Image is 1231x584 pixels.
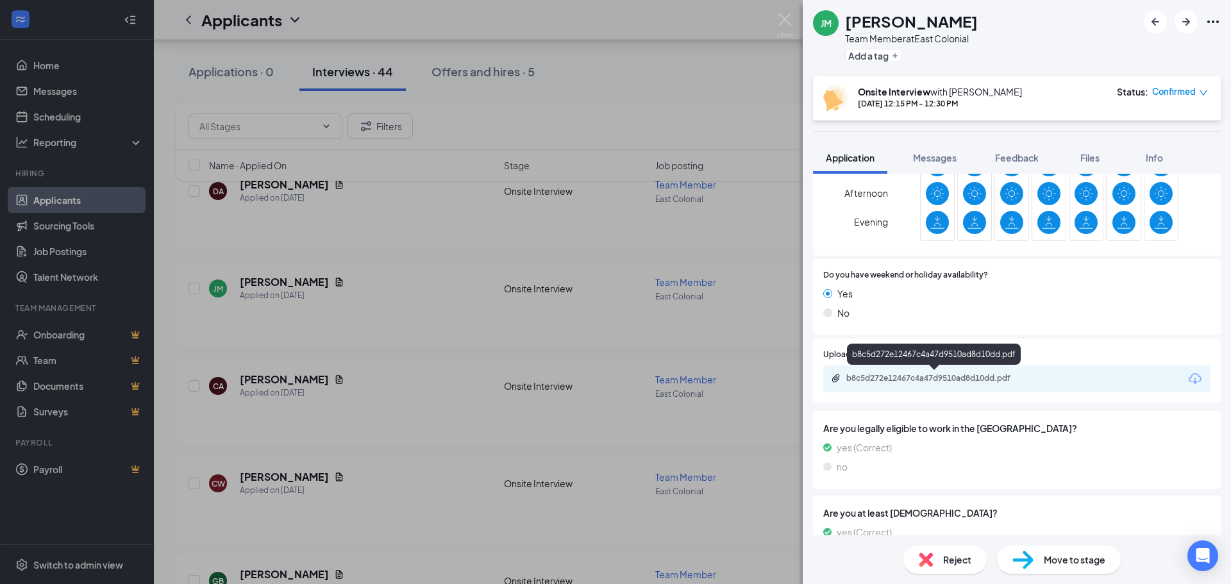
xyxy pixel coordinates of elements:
button: ArrowLeftNew [1144,10,1167,33]
span: Reject [943,553,971,567]
span: Are you legally eligible to work in the [GEOGRAPHIC_DATA]? [823,421,1210,435]
div: b8c5d272e12467c4a47d9510ad8d10dd.pdf [846,373,1026,383]
span: Move to stage [1044,553,1105,567]
div: Team Member at East Colonial [845,32,978,45]
div: Open Intercom Messenger [1187,540,1218,571]
span: No [837,306,850,320]
svg: Plus [891,52,899,60]
span: Info [1146,152,1163,163]
span: Messages [913,152,957,163]
svg: Ellipses [1205,14,1221,29]
div: [DATE] 12:15 PM - 12:30 PM [858,98,1022,109]
span: yes (Correct) [837,525,892,539]
span: no [837,460,848,474]
svg: ArrowLeftNew [1148,14,1163,29]
span: yes (Correct) [837,440,892,455]
span: Application [826,152,875,163]
span: Yes [837,287,853,301]
svg: ArrowRight [1178,14,1194,29]
button: ArrowRight [1175,10,1198,33]
div: b8c5d272e12467c4a47d9510ad8d10dd.pdf [847,344,1021,365]
div: with [PERSON_NAME] [858,85,1022,98]
button: PlusAdd a tag [845,49,902,62]
span: Confirmed [1152,85,1196,98]
span: Upload Resume [823,349,882,361]
div: JM [821,17,832,29]
span: Feedback [995,152,1039,163]
h1: [PERSON_NAME] [845,10,978,32]
div: Status : [1117,85,1148,98]
span: down [1199,88,1208,97]
span: Afternoon [844,181,888,204]
svg: Paperclip [831,373,841,383]
b: Onsite Interview [858,86,930,97]
a: Paperclipb8c5d272e12467c4a47d9510ad8d10dd.pdf [831,373,1039,385]
span: Files [1080,152,1100,163]
span: Are you at least [DEMOGRAPHIC_DATA]? [823,506,1210,520]
span: Do you have weekend or holiday availability? [823,269,988,281]
span: Evening [854,210,888,233]
svg: Download [1187,371,1203,387]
